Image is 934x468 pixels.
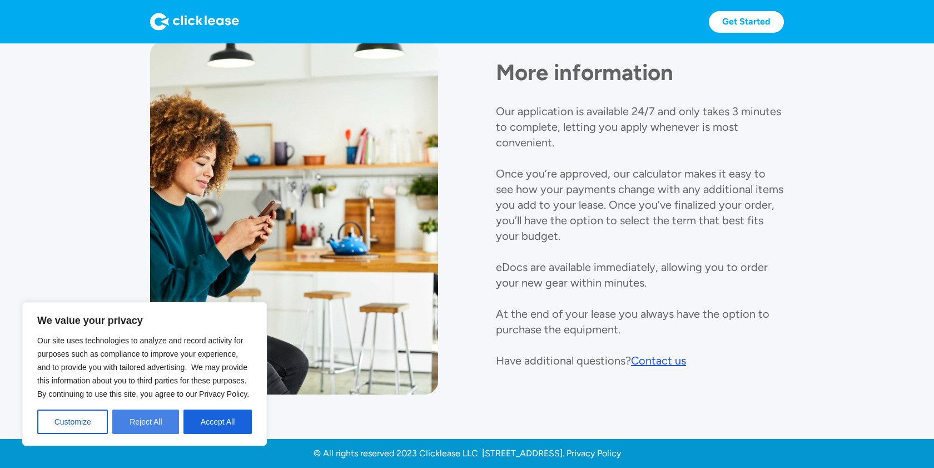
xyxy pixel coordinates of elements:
[631,354,686,367] div: Contact us
[709,11,784,33] a: Get Started
[150,13,239,31] img: Logo
[183,410,252,434] button: Accept All
[496,105,783,367] p: Our application is available 24/7 and only takes 3 minutes to complete, letting you apply wheneve...
[631,353,686,368] a: Contact us
[112,410,179,434] button: Reject All
[37,314,252,327] p: We value your privacy
[37,410,108,434] button: Customize
[314,448,621,459] a: © All rights reserved 2023 Clicklease LLC. [STREET_ADDRESS]. Privacy Policy
[37,336,249,398] span: Our site uses technologies to analyze and record activity for purposes such as compliance to impr...
[496,59,784,86] h1: More information
[22,302,267,446] div: We value your privacy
